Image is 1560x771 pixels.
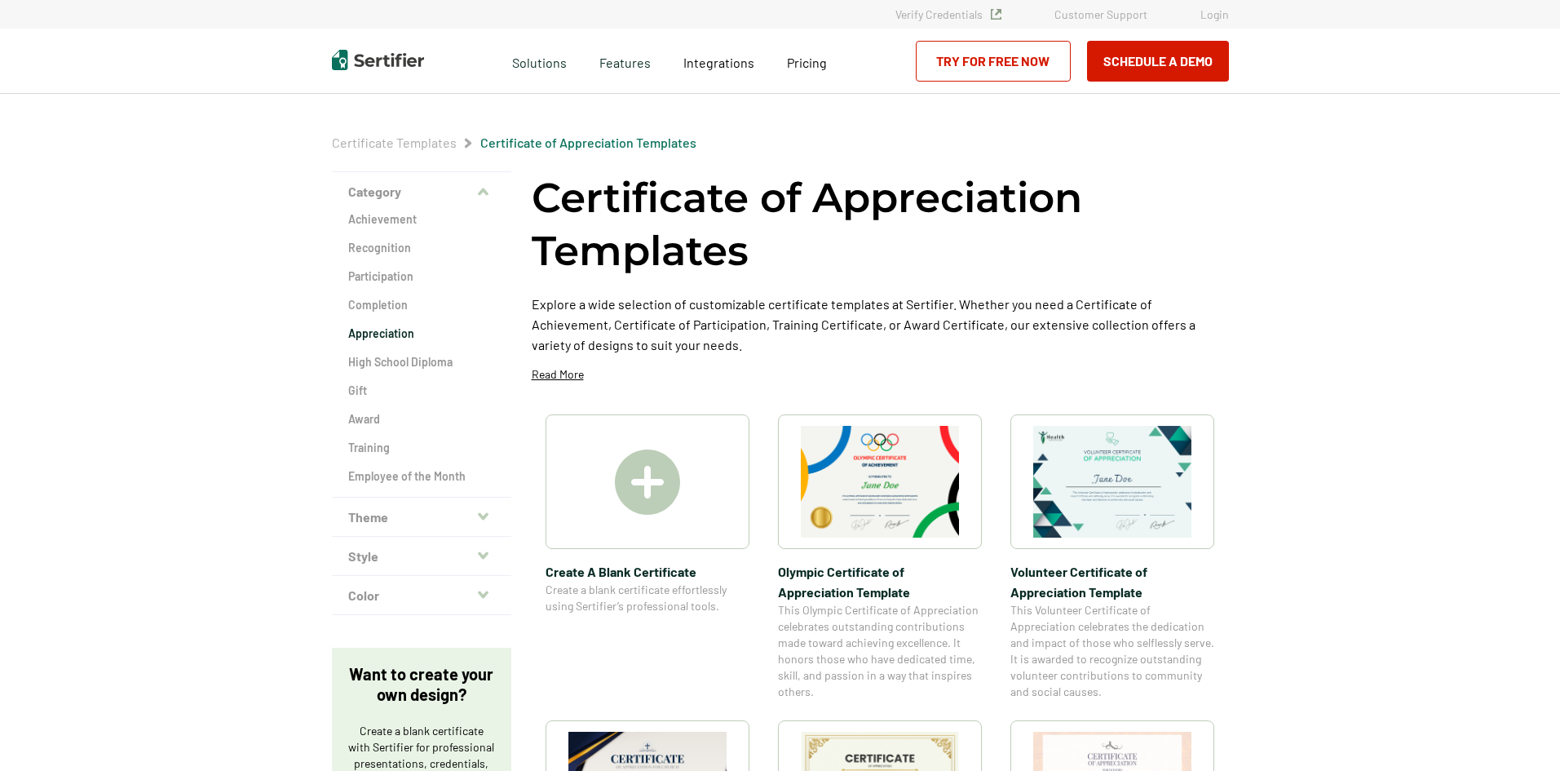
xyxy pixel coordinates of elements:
a: Certificate of Appreciation Templates [480,135,696,150]
a: Achievement [348,211,495,228]
span: Solutions [512,51,567,71]
div: Category [332,211,511,498]
span: Certificate of Appreciation Templates [480,135,696,151]
a: Integrations [683,51,754,71]
span: This Volunteer Certificate of Appreciation celebrates the dedication and impact of those who self... [1010,602,1214,700]
a: Gift [348,383,495,399]
span: This Olympic Certificate of Appreciation celebrates outstanding contributions made toward achievi... [778,602,982,700]
span: Integrations [683,55,754,70]
span: Pricing [787,55,827,70]
span: Create a blank certificate effortlessly using Sertifier’s professional tools. [546,582,749,614]
img: Olympic Certificate of Appreciation​ Template [801,426,959,538]
a: Completion [348,297,495,313]
a: Appreciation [348,326,495,342]
span: Volunteer Certificate of Appreciation Template [1010,561,1214,602]
a: Try for Free Now [916,41,1071,82]
p: Want to create your own design? [348,664,495,705]
p: Explore a wide selection of customizable certificate templates at Sertifier. Whether you need a C... [532,294,1229,355]
a: Participation [348,268,495,285]
img: Sertifier | Digital Credentialing Platform [332,50,424,70]
a: Pricing [787,51,827,71]
span: Certificate Templates [332,135,457,151]
a: Employee of the Month [348,468,495,485]
span: Olympic Certificate of Appreciation​ Template [778,561,982,602]
button: Category [332,172,511,211]
a: Award [348,411,495,428]
h1: Certificate of Appreciation Templates [532,171,1229,277]
a: Verify Credentials [895,7,1001,21]
img: Volunteer Certificate of Appreciation Template [1033,426,1191,538]
a: High School Diploma [348,354,495,370]
div: Breadcrumb [332,135,696,151]
a: Login [1200,7,1229,21]
button: Style [332,537,511,576]
a: Volunteer Certificate of Appreciation TemplateVolunteer Certificate of Appreciation TemplateThis ... [1010,414,1214,700]
span: Create A Blank Certificate [546,561,749,582]
a: Recognition [348,240,495,256]
a: Customer Support [1054,7,1147,21]
button: Color [332,576,511,615]
img: Create A Blank Certificate [615,450,680,515]
button: Theme [332,498,511,537]
a: Training [348,440,495,456]
span: Features [599,51,651,71]
img: Verified [991,9,1001,20]
a: Certificate Templates [332,135,457,150]
p: Read More [532,366,584,383]
a: Olympic Certificate of Appreciation​ TemplateOlympic Certificate of Appreciation​ TemplateThis Ol... [778,414,982,700]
